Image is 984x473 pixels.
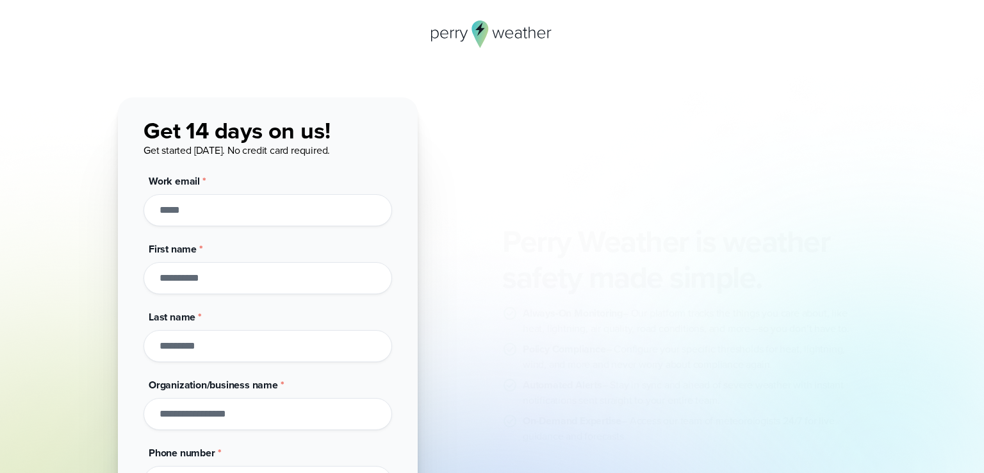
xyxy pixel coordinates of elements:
span: First name [149,242,197,256]
span: Last name [149,310,195,324]
span: Get started [DATE]. No credit card required. [143,143,330,158]
span: Get 14 days on us! [143,113,330,147]
span: Work email [149,174,200,188]
span: Organization/business name [149,378,278,392]
span: Phone number [149,445,215,460]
